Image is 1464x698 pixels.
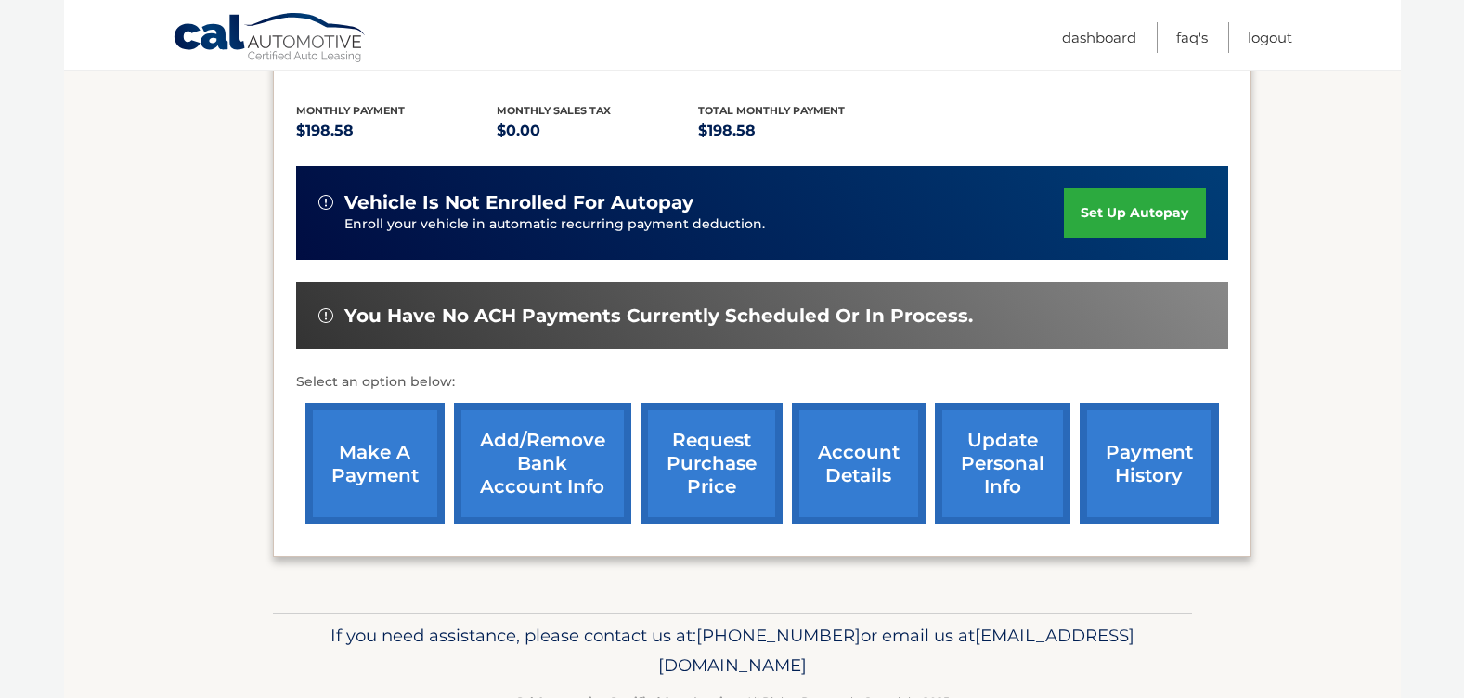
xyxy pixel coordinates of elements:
[296,371,1228,394] p: Select an option below:
[173,12,368,66] a: Cal Automotive
[285,621,1180,680] p: If you need assistance, please contact us at: or email us at
[1064,188,1205,238] a: set up autopay
[344,191,693,214] span: vehicle is not enrolled for autopay
[454,403,631,524] a: Add/Remove bank account info
[792,403,926,524] a: account details
[1080,403,1219,524] a: payment history
[497,118,698,144] p: $0.00
[296,118,498,144] p: $198.58
[1248,22,1292,53] a: Logout
[1176,22,1208,53] a: FAQ's
[698,104,845,117] span: Total Monthly Payment
[641,403,783,524] a: request purchase price
[344,214,1065,235] p: Enroll your vehicle in automatic recurring payment deduction.
[318,195,333,210] img: alert-white.svg
[696,625,861,646] span: [PHONE_NUMBER]
[1062,22,1136,53] a: Dashboard
[318,308,333,323] img: alert-white.svg
[935,403,1070,524] a: update personal info
[497,104,611,117] span: Monthly sales Tax
[305,403,445,524] a: make a payment
[344,304,973,328] span: You have no ACH payments currently scheduled or in process.
[658,625,1134,676] span: [EMAIL_ADDRESS][DOMAIN_NAME]
[698,118,900,144] p: $198.58
[296,104,405,117] span: Monthly Payment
